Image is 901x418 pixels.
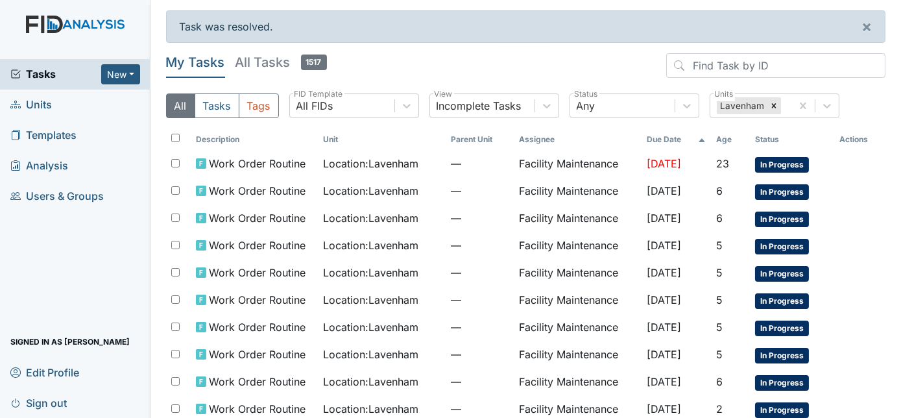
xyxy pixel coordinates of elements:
button: All [166,93,195,118]
span: — [451,183,509,199]
span: 2 [716,402,723,415]
span: × [861,17,872,36]
span: Location : Lavenham [324,374,419,389]
span: — [451,265,509,280]
span: Location : Lavenham [324,238,419,253]
td: Facility Maintenance [514,287,642,314]
span: In Progress [755,266,809,282]
th: Toggle SortBy [642,129,710,151]
span: 6 [716,212,723,225]
span: — [451,238,509,253]
span: [DATE] [647,266,681,279]
div: Any [577,98,595,114]
td: Facility Maintenance [514,205,642,232]
span: Work Order Routine [209,319,306,335]
span: Signed in as [PERSON_NAME] [10,332,130,352]
span: Work Order Routine [209,210,306,226]
span: [DATE] [647,239,681,252]
div: Task was resolved. [166,10,886,43]
th: Toggle SortBy [711,129,750,151]
span: 6 [716,184,723,197]
span: Work Order Routine [209,292,306,308]
td: Facility Maintenance [514,232,642,260]
th: Assignee [514,129,642,151]
span: Work Order Routine [209,374,306,389]
span: In Progress [755,212,809,227]
a: Tasks [10,66,101,82]
div: Incomplete Tasks [437,98,522,114]
span: Work Order Routine [209,265,306,280]
th: Toggle SortBy [446,129,514,151]
h5: All Tasks [235,53,327,71]
div: Type filter [166,93,279,118]
span: Location : Lavenham [324,319,419,335]
span: [DATE] [647,157,681,170]
span: — [451,292,509,308]
span: [DATE] [647,402,681,415]
span: 5 [716,348,723,361]
span: In Progress [755,157,809,173]
button: New [101,64,140,84]
span: Work Order Routine [209,238,306,253]
span: Work Order Routine [209,347,306,362]
th: Toggle SortBy [191,129,318,151]
span: Sign out [10,393,67,413]
span: Work Order Routine [209,183,306,199]
span: Work Order Routine [209,156,306,171]
td: Facility Maintenance [514,260,642,287]
span: 5 [716,293,723,306]
span: [DATE] [647,184,681,197]
span: — [451,210,509,226]
span: Location : Lavenham [324,183,419,199]
td: Facility Maintenance [514,369,642,396]
span: Templates [10,125,77,145]
th: Toggle SortBy [318,129,446,151]
td: Facility Maintenance [514,178,642,205]
button: Tags [239,93,279,118]
span: 1517 [301,55,327,70]
span: Location : Lavenham [324,265,419,280]
span: Edit Profile [10,362,79,382]
span: Analysis [10,156,68,176]
span: — [451,401,509,417]
span: [DATE] [647,348,681,361]
span: 5 [716,266,723,279]
th: Toggle SortBy [750,129,834,151]
td: Facility Maintenance [514,314,642,341]
span: [DATE] [647,375,681,388]
span: Location : Lavenham [324,156,419,171]
span: Users & Groups [10,186,104,206]
span: Location : Lavenham [324,210,419,226]
span: [DATE] [647,212,681,225]
div: All FIDs [296,98,333,114]
span: — [451,374,509,389]
span: In Progress [755,375,809,391]
span: In Progress [755,348,809,363]
span: — [451,156,509,171]
input: Find Task by ID [666,53,885,78]
span: Location : Lavenham [324,292,419,308]
div: Lavenham [717,97,767,114]
span: In Progress [755,402,809,418]
span: Location : Lavenham [324,401,419,417]
span: [DATE] [647,293,681,306]
span: — [451,319,509,335]
h5: My Tasks [166,53,225,71]
td: Facility Maintenance [514,151,642,178]
span: [DATE] [647,321,681,334]
span: 23 [716,157,729,170]
span: 6 [716,375,723,388]
span: In Progress [755,239,809,254]
button: × [848,11,885,42]
button: Tasks [195,93,239,118]
span: In Progress [755,293,809,309]
span: In Progress [755,184,809,200]
span: Location : Lavenham [324,347,419,362]
td: Facility Maintenance [514,341,642,369]
th: Actions [834,129,885,151]
span: — [451,347,509,362]
span: 5 [716,239,723,252]
span: In Progress [755,321,809,336]
input: Toggle All Rows Selected [171,134,180,142]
